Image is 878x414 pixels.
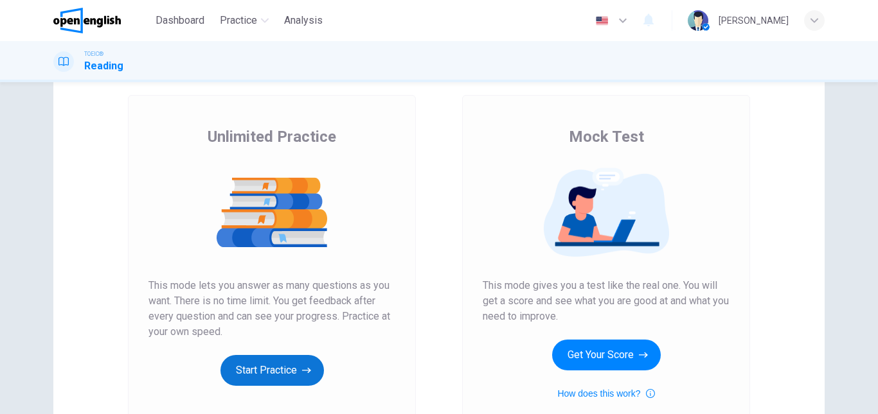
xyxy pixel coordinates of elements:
span: This mode lets you answer as many questions as you want. There is no time limit. You get feedback... [148,278,395,340]
span: Mock Test [569,126,644,147]
span: Unlimited Practice [208,126,336,147]
button: Start Practice [220,355,324,386]
img: OpenEnglish logo [53,8,121,33]
span: TOEIC® [84,49,103,58]
button: Practice [215,9,274,32]
h1: Reading [84,58,123,74]
img: Profile picture [688,10,708,31]
button: Get Your Score [552,340,661,370]
button: How does this work? [557,386,654,401]
a: OpenEnglish logo [53,8,150,33]
span: Analysis [284,13,323,28]
span: Dashboard [156,13,204,28]
span: Practice [220,13,257,28]
button: Dashboard [150,9,210,32]
img: en [594,16,610,26]
span: This mode gives you a test like the real one. You will get a score and see what you are good at a... [483,278,730,324]
button: Analysis [279,9,328,32]
div: [PERSON_NAME] [719,13,789,28]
